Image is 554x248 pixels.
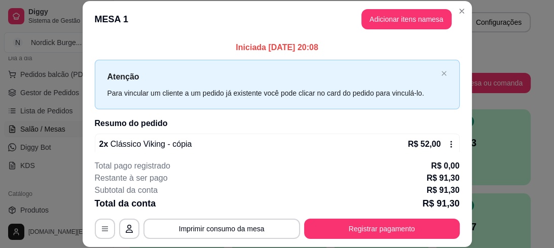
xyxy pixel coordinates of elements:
button: close [441,70,447,77]
p: Atenção [107,70,437,83]
p: R$ 0,00 [431,160,459,172]
header: MESA 1 [83,1,472,37]
p: R$ 91,30 [427,172,460,184]
button: Close [454,3,470,19]
h2: Resumo do pedido [95,117,460,130]
span: Clássico Viking - cópia [108,140,192,148]
p: R$ 91,30 [427,184,460,196]
div: Para vincular um cliente a um pedido já existente você pode clicar no card do pedido para vinculá... [107,88,437,99]
button: Adicionar itens namesa [361,9,452,29]
button: Imprimir consumo da mesa [143,219,300,239]
button: Registrar pagamento [304,219,460,239]
p: Restante à ser pago [95,172,168,184]
p: Iniciada [DATE] 20:08 [95,42,460,54]
p: Subtotal da conta [95,184,158,196]
p: Total pago registrado [95,160,170,172]
p: 2 x [99,138,192,150]
p: R$ 52,00 [408,138,441,150]
p: Total da conta [95,196,156,211]
span: close [441,70,447,76]
p: R$ 91,30 [422,196,459,211]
